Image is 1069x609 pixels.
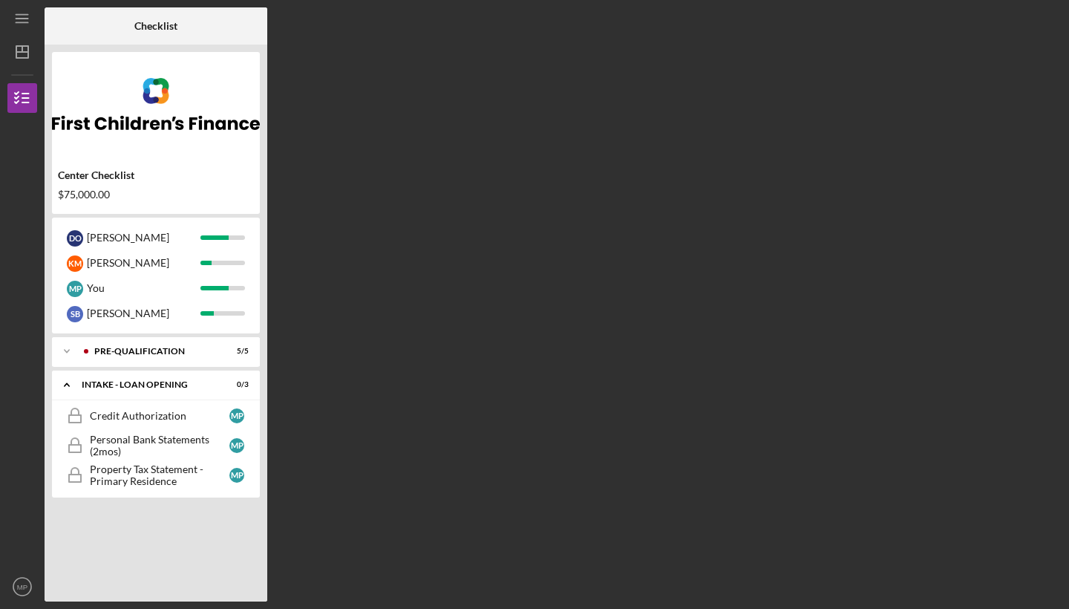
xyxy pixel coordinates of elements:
div: Personal Bank Statements (2mos) [90,434,229,457]
div: 5 / 5 [222,347,249,356]
div: [PERSON_NAME] [87,225,200,250]
text: MP [17,583,27,591]
div: M P [229,468,244,483]
a: Credit AuthorizationMP [59,401,252,431]
div: D O [67,230,83,247]
div: You [87,276,200,301]
div: K M [67,255,83,272]
div: Property Tax Statement - Primary Residence [90,463,229,487]
img: Product logo [52,59,260,149]
b: Checklist [134,20,177,32]
div: M P [229,408,244,423]
div: 0 / 3 [222,380,249,389]
div: $75,000.00 [58,189,254,201]
div: M P [67,281,83,297]
div: M P [229,438,244,453]
div: Center Checklist [58,169,254,181]
div: Pre-Qualification [94,347,212,356]
button: MP [7,572,37,602]
div: [PERSON_NAME] [87,250,200,276]
div: [PERSON_NAME] [87,301,200,326]
div: S B [67,306,83,322]
div: Credit Authorization [90,410,229,422]
a: Property Tax Statement - Primary ResidenceMP [59,460,252,490]
div: INTAKE - LOAN OPENING [82,380,212,389]
a: Personal Bank Statements (2mos)MP [59,431,252,460]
